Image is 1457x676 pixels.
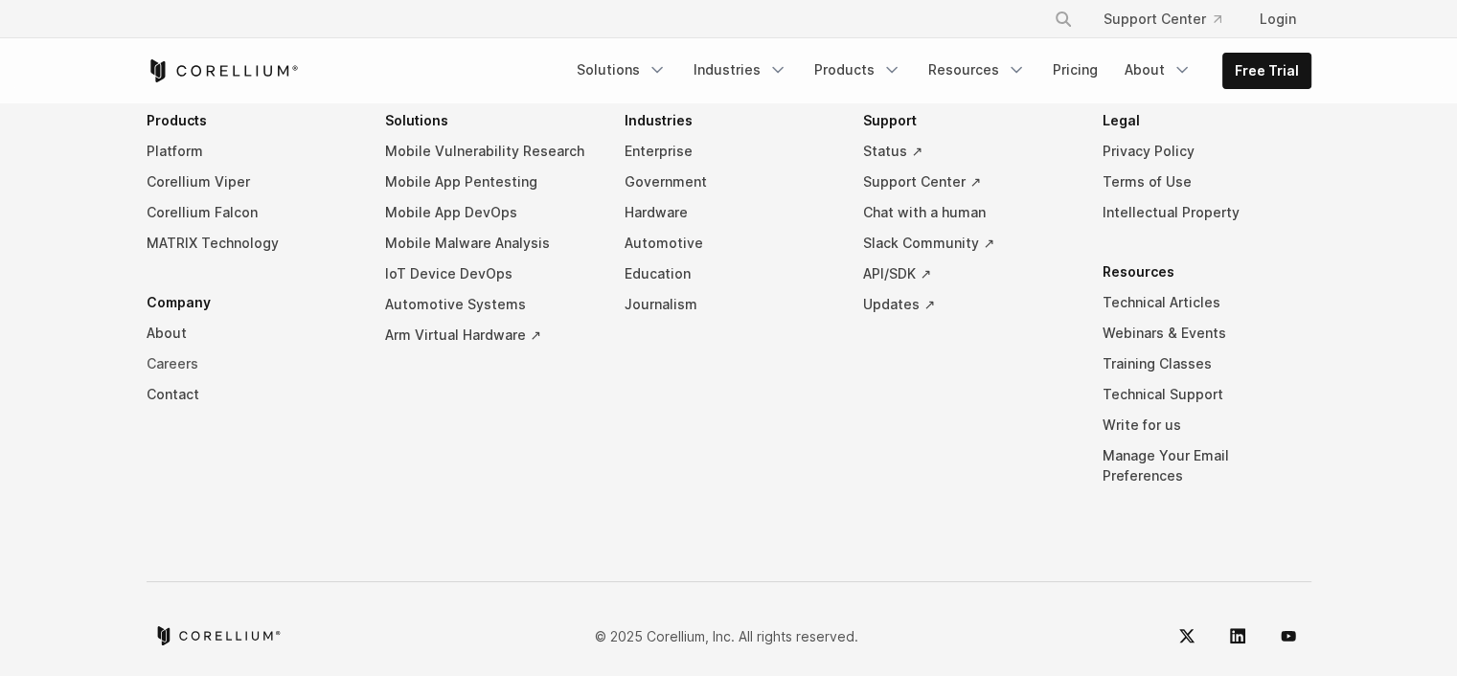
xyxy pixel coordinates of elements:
[625,136,833,167] a: Enterprise
[147,318,355,349] a: About
[1164,613,1210,659] a: Twitter
[147,197,355,228] a: Corellium Falcon
[1041,53,1109,87] a: Pricing
[682,53,799,87] a: Industries
[385,197,594,228] a: Mobile App DevOps
[863,259,1072,289] a: API/SDK ↗
[147,349,355,379] a: Careers
[803,53,913,87] a: Products
[1223,54,1310,88] a: Free Trial
[147,228,355,259] a: MATRIX Technology
[385,228,594,259] a: Mobile Malware Analysis
[1265,613,1311,659] a: YouTube
[863,136,1072,167] a: Status ↗
[863,197,1072,228] a: Chat with a human
[863,228,1072,259] a: Slack Community ↗
[1215,613,1261,659] a: LinkedIn
[1103,379,1311,410] a: Technical Support
[147,136,355,167] a: Platform
[863,289,1072,320] a: Updates ↗
[565,53,1311,89] div: Navigation Menu
[1244,2,1311,36] a: Login
[385,167,594,197] a: Mobile App Pentesting
[625,259,833,289] a: Education
[565,53,678,87] a: Solutions
[147,379,355,410] a: Contact
[595,626,858,646] p: © 2025 Corellium, Inc. All rights reserved.
[625,197,833,228] a: Hardware
[147,105,1311,520] div: Navigation Menu
[625,228,833,259] a: Automotive
[1046,2,1081,36] button: Search
[1088,2,1237,36] a: Support Center
[1103,349,1311,379] a: Training Classes
[917,53,1037,87] a: Resources
[1103,197,1311,228] a: Intellectual Property
[625,167,833,197] a: Government
[1103,410,1311,440] a: Write for us
[1103,440,1311,491] a: Manage Your Email Preferences
[1103,136,1311,167] a: Privacy Policy
[1103,167,1311,197] a: Terms of Use
[1103,287,1311,318] a: Technical Articles
[154,626,282,645] a: Corellium home
[1031,2,1311,36] div: Navigation Menu
[385,289,594,320] a: Automotive Systems
[1113,53,1203,87] a: About
[1103,318,1311,349] a: Webinars & Events
[385,259,594,289] a: IoT Device DevOps
[385,136,594,167] a: Mobile Vulnerability Research
[625,289,833,320] a: Journalism
[863,167,1072,197] a: Support Center ↗
[147,167,355,197] a: Corellium Viper
[147,59,299,82] a: Corellium Home
[385,320,594,350] a: Arm Virtual Hardware ↗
